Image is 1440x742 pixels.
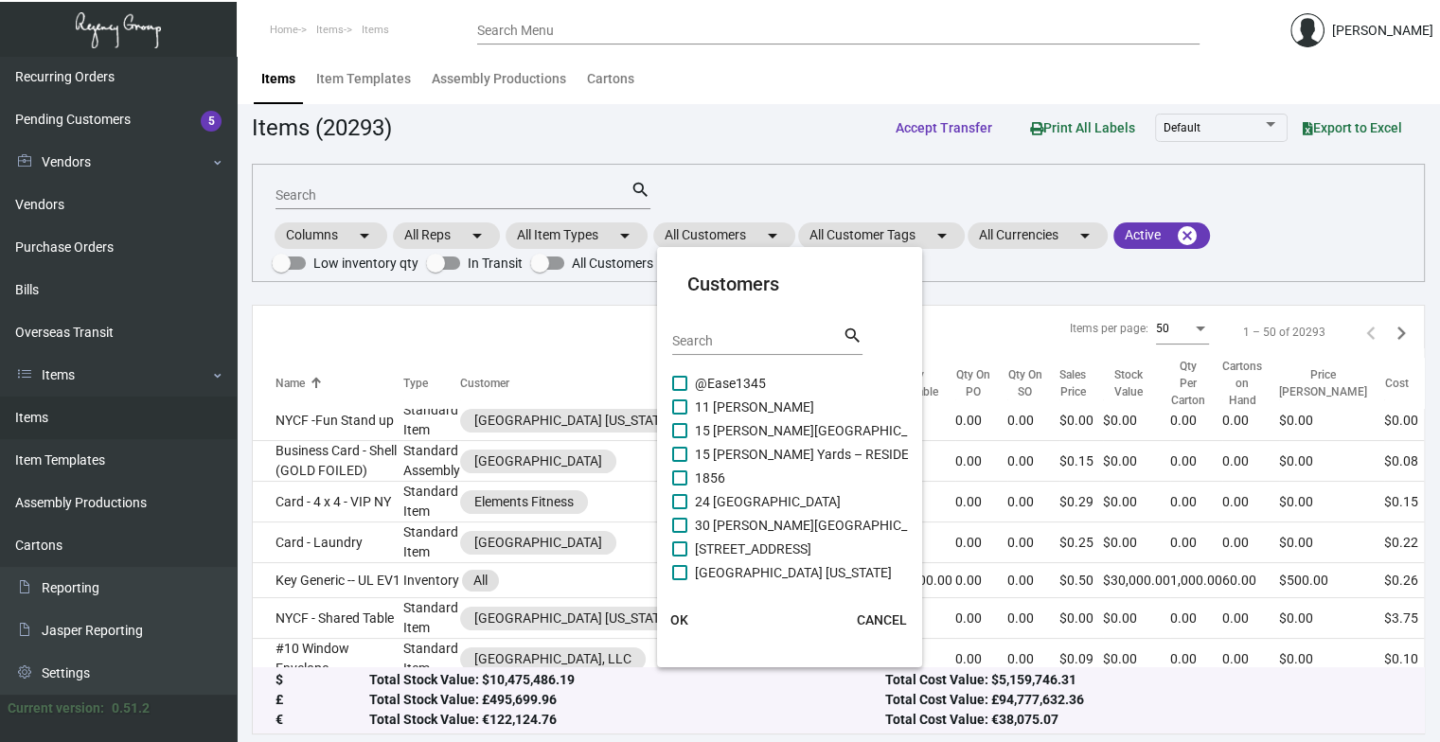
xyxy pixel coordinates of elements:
[695,419,1033,442] span: 15 [PERSON_NAME][GEOGRAPHIC_DATA] – RESIDENCES
[695,467,725,489] span: 1856
[112,698,150,718] div: 0.51.2
[649,603,710,637] button: OK
[857,612,907,627] span: CANCEL
[695,372,766,395] span: @Ease1345
[670,612,688,627] span: OK
[695,443,998,466] span: 15 [PERSON_NAME] Yards – RESIDENCES - Inactive
[695,396,814,418] span: 11 [PERSON_NAME]
[695,561,892,584] span: [GEOGRAPHIC_DATA] [US_STATE]
[843,325,862,347] mat-icon: search
[695,514,1018,537] span: 30 [PERSON_NAME][GEOGRAPHIC_DATA] - Residences
[8,698,104,718] div: Current version:
[842,603,922,637] button: CANCEL
[695,490,841,513] span: 24 [GEOGRAPHIC_DATA]
[687,270,892,298] mat-card-title: Customers
[695,538,811,560] span: [STREET_ADDRESS]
